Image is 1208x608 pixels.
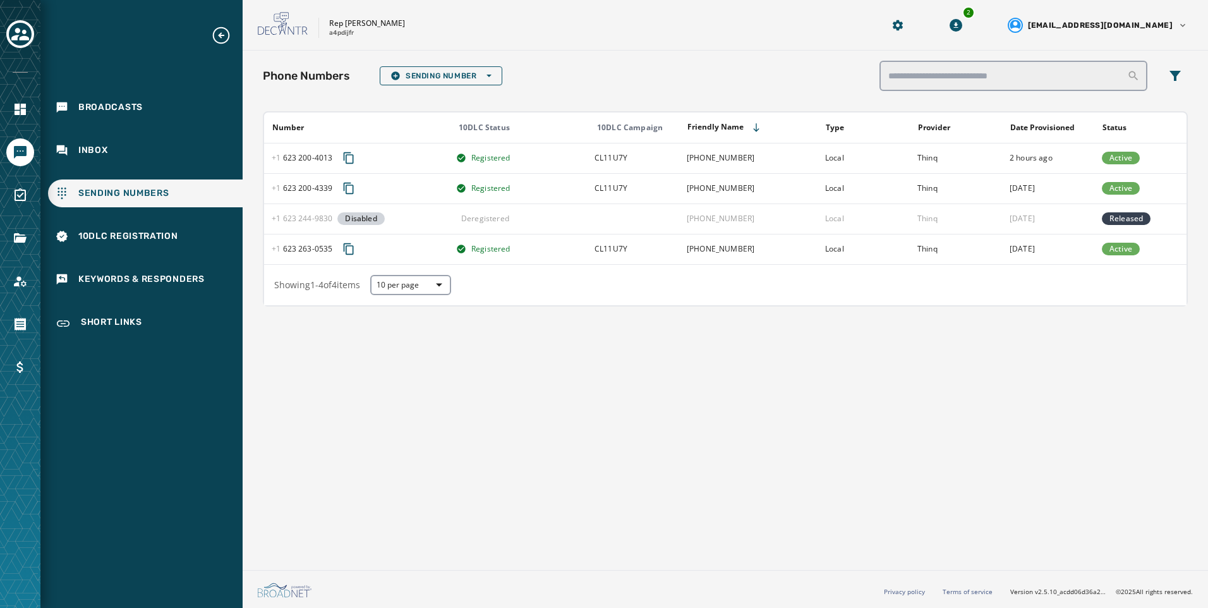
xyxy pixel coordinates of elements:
[1097,118,1132,138] button: Sort by [object Object]
[821,118,849,138] button: Sort by [object Object]
[337,238,360,260] button: Copy phone number to clipboard
[910,143,1002,173] td: Thinq
[78,144,108,157] span: Inbox
[329,28,354,38] p: a4pdijfr
[6,138,34,166] a: Navigate to Messaging
[595,183,627,193] span: US House Rep. Abraham Hamadeh will use this campaign to provide constituents with text surveys, e...
[1109,214,1143,224] span: Released
[1010,587,1106,597] span: Version
[1028,20,1173,30] span: [EMAIL_ADDRESS][DOMAIN_NAME]
[1109,183,1132,193] span: Active
[272,214,332,224] span: 623 244 - 9830
[48,179,243,207] a: Navigate to Sending Numbers
[48,308,243,339] a: Navigate to Short Links
[6,310,34,338] a: Navigate to Orders
[48,137,243,164] a: Navigate to Inbox
[274,279,360,291] span: Showing 1 - 4 of 4 items
[1116,587,1193,596] span: © 2025 All rights reserved.
[1002,143,1094,173] td: 2 hours ago
[272,213,283,224] span: +1
[337,177,360,200] button: Copy phone number to clipboard
[597,123,679,133] div: 10DLC Campaign
[272,183,332,193] span: 623 200 - 4339
[910,173,1002,204] td: Thinq
[390,71,492,81] span: Sending Number
[461,214,509,224] span: Deregistered
[377,280,445,290] span: 10 per page
[78,101,143,114] span: Broadcasts
[679,234,818,264] td: [PHONE_NUMBER]
[272,183,283,193] span: +1
[910,204,1002,234] td: Thinq
[78,230,178,243] span: 10DLC Registration
[211,25,241,46] button: Expand sub nav menu
[682,117,766,138] button: Sort by [object Object]
[6,20,34,48] button: Toggle account select drawer
[1035,587,1106,597] span: v2.5.10_acdd06d36a2d477687e21de5ea907d8c03850ae9
[272,244,332,254] span: 623 263 - 0535
[1002,204,1094,234] td: [DATE]
[679,143,818,173] td: [PHONE_NUMBER]
[886,14,909,37] button: Manage global settings
[370,275,451,295] button: 10 per page
[6,181,34,209] a: Navigate to Surveys
[81,316,142,331] span: Short Links
[337,147,360,169] button: Copy phone number to clipboard
[818,234,910,264] td: Local
[1163,63,1188,88] button: Filters menu
[6,224,34,252] a: Navigate to Files
[818,143,910,173] td: Local
[962,6,975,19] div: 2
[1003,13,1193,38] button: User settings
[1109,153,1132,163] span: Active
[679,173,818,204] td: [PHONE_NUMBER]
[945,14,967,37] button: Download Menu
[78,273,205,286] span: Keywords & Responders
[471,183,510,193] span: Registered
[910,234,1002,264] td: Thinq
[884,587,925,596] a: Privacy policy
[380,66,502,85] button: Sending Number
[78,187,169,200] span: Sending Numbers
[943,587,993,596] a: Terms of service
[267,118,309,138] button: Sort by [object Object]
[818,173,910,204] td: Local
[471,153,510,163] span: Registered
[913,118,955,138] button: Sort by [object Object]
[48,222,243,250] a: Navigate to 10DLC Registration
[6,353,34,381] a: Navigate to Billing
[272,153,332,163] span: 623 200 - 4013
[263,67,350,85] h2: Phone Numbers
[48,265,243,293] a: Navigate to Keywords & Responders
[459,123,586,133] div: 10DLC Status
[345,214,377,224] span: Disabled
[595,152,627,163] span: US House Rep. Abraham Hamadeh will use this campaign to provide constituents with text surveys, e...
[329,18,405,28] p: Rep [PERSON_NAME]
[1002,234,1094,264] td: [DATE]
[272,243,283,254] span: +1
[6,95,34,123] a: Navigate to Home
[1002,173,1094,204] td: [DATE]
[818,204,910,234] td: Local
[272,152,283,163] span: +1
[1005,118,1080,138] button: Sort by [object Object]
[6,267,34,295] a: Navigate to Account
[679,204,818,234] td: [PHONE_NUMBER]
[1109,244,1132,254] span: Active
[471,244,510,254] span: Registered
[595,243,627,254] span: US House Rep. Abraham Hamadeh will use this campaign to provide constituents with text surveys, e...
[48,94,243,121] a: Navigate to Broadcasts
